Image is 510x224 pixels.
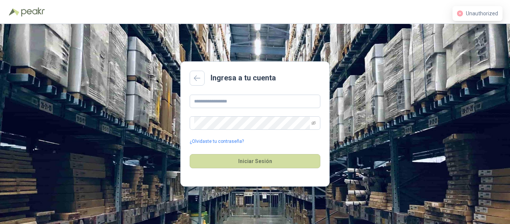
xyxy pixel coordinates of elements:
img: Logo [9,8,19,16]
span: eye-invisible [311,121,316,125]
img: Peakr [21,7,45,16]
button: Iniciar Sesión [190,154,320,168]
h2: Ingresa a tu cuenta [211,72,276,84]
span: Unauthorized [466,10,498,16]
a: ¿Olvidaste tu contraseña? [190,138,244,145]
span: close-circle [457,10,463,16]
